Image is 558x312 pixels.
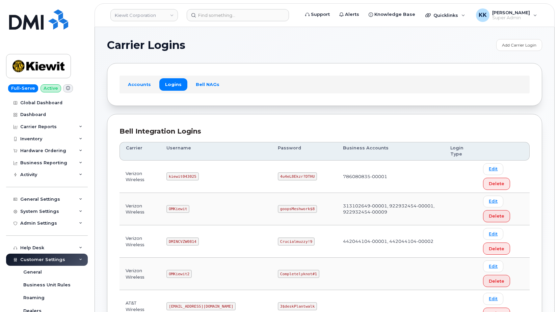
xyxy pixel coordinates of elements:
[119,126,530,136] div: Bell Integration Logins
[107,40,185,50] span: Carrier Logins
[166,172,198,180] code: kiewit043025
[166,302,236,310] code: [EMAIL_ADDRESS][DOMAIN_NAME]
[119,258,160,290] td: Verizon Wireless
[278,205,317,213] code: goopsMeshwork$8
[496,39,542,51] a: Add Carrier Login
[483,260,503,272] a: Edit
[483,275,510,287] button: Delete
[489,213,504,219] span: Delete
[483,293,503,305] a: Edit
[489,180,504,187] span: Delete
[190,78,225,90] a: Bell NAGs
[119,193,160,225] td: Verizon Wireless
[337,225,444,258] td: 442044104-00001, 442044104-00002
[489,278,504,284] span: Delete
[337,193,444,225] td: 313102649-00001, 922932454-00001, 922932454-00009
[119,161,160,193] td: Verizon Wireless
[278,302,317,310] code: 3$deskPlantwalk
[483,178,510,190] button: Delete
[337,161,444,193] td: 786080835-00001
[483,196,503,207] a: Edit
[278,237,315,246] code: Crucialmuzzy!9
[489,246,504,252] span: Delete
[122,78,157,90] a: Accounts
[166,270,192,278] code: OMKiewit2
[272,142,337,161] th: Password
[529,283,553,307] iframe: Messenger Launcher
[160,142,272,161] th: Username
[444,142,477,161] th: Login Type
[483,163,503,175] a: Edit
[278,172,317,180] code: 4u4eL8Ekzr?DTHU
[166,237,198,246] code: DMINCVZW0814
[483,228,503,240] a: Edit
[483,210,510,222] button: Delete
[278,270,319,278] code: Completelyknot#1
[119,142,160,161] th: Carrier
[159,78,187,90] a: Logins
[119,225,160,258] td: Verizon Wireless
[337,142,444,161] th: Business Accounts
[166,205,189,213] code: OMKiewit
[483,243,510,255] button: Delete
